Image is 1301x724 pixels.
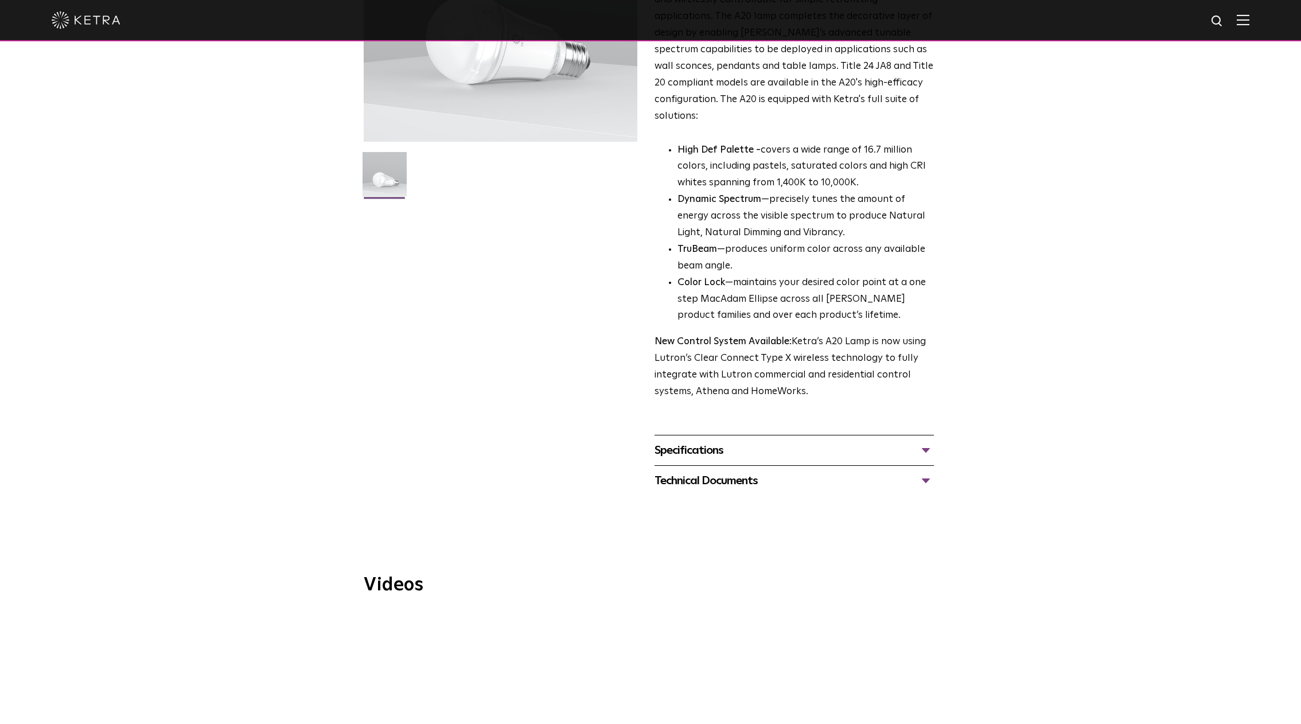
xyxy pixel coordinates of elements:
h3: Videos [364,576,937,594]
strong: New Control System Available: [655,337,792,347]
li: —maintains your desired color point at a one step MacAdam Ellipse across all [PERSON_NAME] produc... [677,275,934,325]
strong: Color Lock [677,278,725,287]
p: covers a wide range of 16.7 million colors, including pastels, saturated colors and high CRI whit... [677,142,934,192]
strong: High Def Palette - [677,145,761,155]
li: —precisely tunes the amount of energy across the visible spectrum to produce Natural Light, Natur... [677,192,934,242]
img: ketra-logo-2019-white [52,11,120,29]
img: search icon [1210,14,1225,29]
img: Hamburger%20Nav.svg [1237,14,1249,25]
img: A20-Lamp-2021-Web-Square [363,152,407,205]
strong: TruBeam [677,244,717,254]
li: —produces uniform color across any available beam angle. [677,242,934,275]
p: Ketra’s A20 Lamp is now using Lutron’s Clear Connect Type X wireless technology to fully integrat... [655,334,934,400]
div: Specifications [655,441,934,460]
div: Technical Documents [655,472,934,490]
strong: Dynamic Spectrum [677,194,761,204]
